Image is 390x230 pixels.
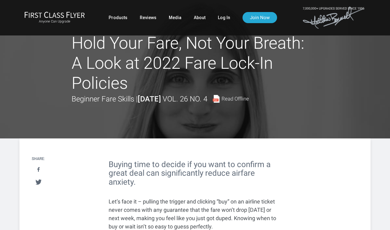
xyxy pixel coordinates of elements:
[212,95,220,103] img: pdf-file.svg
[218,12,230,23] a: Log In
[163,95,207,103] span: Vol. 26 No. 4
[24,11,85,18] img: First Class Flyer
[109,12,127,23] a: Products
[24,19,85,24] small: Anyone Can Upgrade
[140,12,156,23] a: Reviews
[169,12,181,23] a: Media
[243,12,277,23] a: Join Now
[32,157,45,161] h4: Share:
[24,11,85,24] a: First Class FlyerAnyone Can Upgrade
[222,96,249,101] span: Read Offline
[138,95,161,103] strong: [DATE]
[32,176,45,188] a: Tweet
[72,93,249,105] div: Beginner Fare Skills |
[109,160,281,187] h2: Buying time to decide if you want to confirm a great deal can significantly reduce airfare anxiety.
[194,12,205,23] a: About
[32,164,45,175] a: Share
[212,95,249,103] a: Read Offline
[72,33,318,93] h1: Hold Your Fare, Not Your Breath: A Look at 2022 Fare Lock-In Policies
